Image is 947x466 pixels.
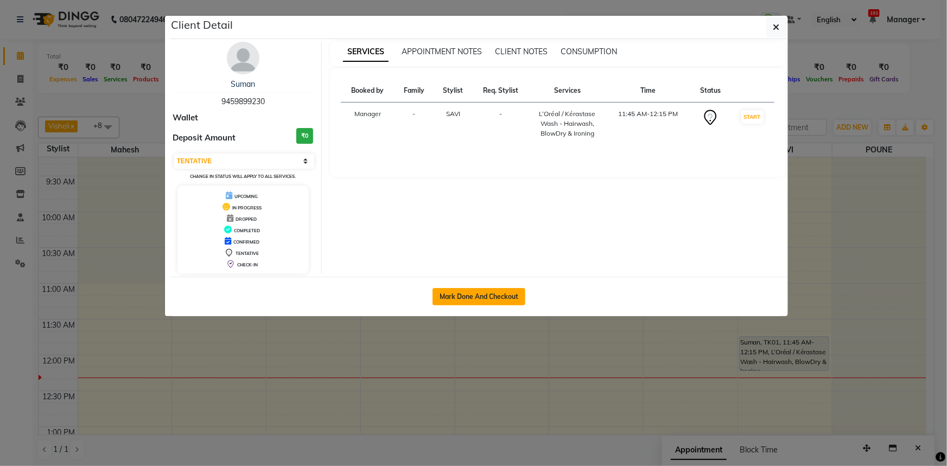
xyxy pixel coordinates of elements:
[394,79,434,103] th: Family
[221,97,265,106] span: 9459899230
[296,128,313,144] h3: ₹0
[234,194,258,199] span: UPCOMING
[434,79,473,103] th: Stylist
[237,262,258,267] span: CHECK-IN
[234,228,260,233] span: COMPLETED
[606,79,691,103] th: Time
[529,79,606,103] th: Services
[341,103,394,145] td: Manager
[473,79,529,103] th: Req. Stylist
[343,42,389,62] span: SERVICES
[394,103,434,145] td: -
[402,47,482,56] span: APPOINTMENT NOTES
[561,47,617,56] span: CONSUMPTION
[173,112,199,124] span: Wallet
[190,174,296,179] small: Change in status will apply to all services.
[341,79,394,103] th: Booked by
[495,47,548,56] span: CLIENT NOTES
[236,216,257,222] span: DROPPED
[236,251,259,256] span: TENTATIVE
[691,79,730,103] th: Status
[232,205,262,210] span: IN PROGRESS
[446,110,460,118] span: SAVI
[741,110,764,124] button: START
[233,239,259,245] span: CONFIRMED
[231,79,255,89] a: Suman
[173,132,236,144] span: Deposit Amount
[473,103,529,145] td: -
[227,42,259,74] img: avatar
[606,103,691,145] td: 11:45 AM-12:15 PM
[536,109,599,138] div: L’Oréal / Kérastase Wash - Hairwash, BlowDry & Ironing
[433,288,525,305] button: Mark Done And Checkout
[171,17,233,33] h5: Client Detail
